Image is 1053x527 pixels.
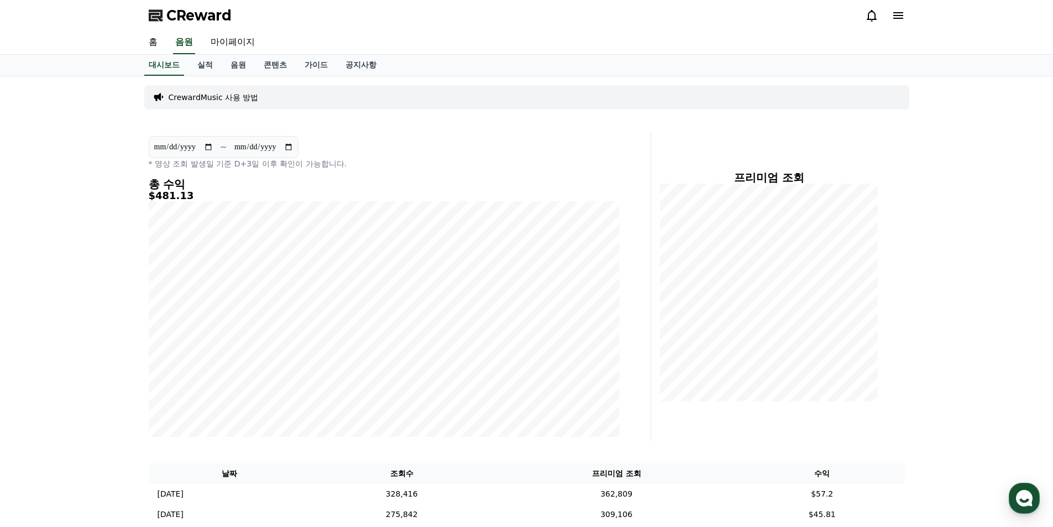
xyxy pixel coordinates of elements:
[169,92,259,103] a: CrewardMusic 사용 방법
[166,7,232,24] span: CReward
[173,31,195,54] a: 음원
[740,484,905,504] td: $57.2
[310,463,493,484] th: 조회수
[296,55,337,76] a: 가이드
[158,488,184,500] p: [DATE]
[493,463,740,484] th: 프리미엄 조회
[202,31,264,54] a: 마이페이지
[149,190,620,201] h5: $481.13
[310,484,493,504] td: 328,416
[493,484,740,504] td: 362,809
[493,504,740,525] td: 309,106
[740,463,905,484] th: 수익
[143,351,212,378] a: 설정
[740,504,905,525] td: $45.81
[73,351,143,378] a: 대화
[188,55,222,76] a: 실적
[220,140,227,154] p: ~
[337,55,385,76] a: 공지사항
[149,178,620,190] h4: 총 수익
[149,158,620,169] p: * 영상 조회 발생일 기준 D+3일 이후 확인이 가능합니다.
[255,55,296,76] a: 콘텐츠
[222,55,255,76] a: 음원
[171,367,184,376] span: 설정
[3,351,73,378] a: 홈
[144,55,184,76] a: 대시보드
[101,368,114,377] span: 대화
[35,367,41,376] span: 홈
[660,171,878,184] h4: 프리미엄 조회
[140,31,166,54] a: 홈
[149,463,311,484] th: 날짜
[158,509,184,520] p: [DATE]
[310,504,493,525] td: 275,842
[149,7,232,24] a: CReward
